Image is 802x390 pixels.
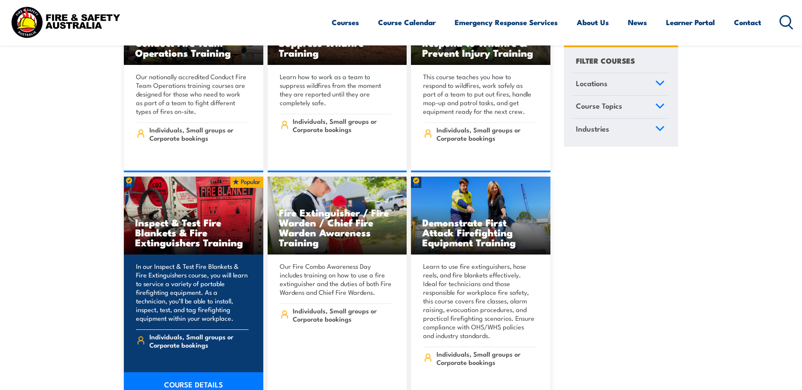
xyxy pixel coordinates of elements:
[378,11,436,34] a: Course Calendar
[411,177,550,255] a: Demonstrate First Attack Firefighting Equipment Training
[576,55,635,66] h4: FILTER COURSES
[332,11,359,34] a: Courses
[572,96,669,119] a: Course Topics
[280,72,392,107] p: Learn how to work as a team to suppress wildfires from the moment they are reported until they ar...
[437,126,536,142] span: Individuals, Small groups or Corporate bookings
[124,177,263,255] img: Inspect & Test Fire Blankets & Fire Extinguishers Training
[666,11,715,34] a: Learner Portal
[149,332,249,349] span: Individuals, Small groups or Corporate bookings
[572,73,669,96] a: Locations
[293,117,392,133] span: Individuals, Small groups or Corporate bookings
[572,119,669,141] a: Industries
[136,72,249,116] p: Our nationally accredited Conduct Fire Team Operations training courses are designed for those wh...
[280,262,392,297] p: Our Fire Combo Awareness Day includes training on how to use a fire extinguisher and the duties o...
[437,350,536,366] span: Individuals, Small groups or Corporate bookings
[411,177,550,255] img: Demonstrate First Attack Firefighting Equipment
[577,11,609,34] a: About Us
[455,11,558,34] a: Emergency Response Services
[293,306,392,323] span: Individuals, Small groups or Corporate bookings
[149,126,249,142] span: Individuals, Small groups or Corporate bookings
[268,177,407,255] a: Fire Extinguisher / Fire Warden / Chief Fire Warden Awareness Training
[576,123,609,135] span: Industries
[422,217,539,247] h3: Demonstrate First Attack Firefighting Equipment Training
[576,77,608,89] span: Locations
[422,38,539,58] h3: Respond to Wildfire & Prevent Injury Training
[279,207,396,247] h3: Fire Extinguisher / Fire Warden / Chief Fire Warden Awareness Training
[423,72,536,116] p: This course teaches you how to respond to wildfires, work safely as part of a team to put out fir...
[135,38,252,58] h3: Conduct Fire Team Operations Training
[136,262,249,322] p: In our Inspect & Test Fire Blankets & Fire Extinguishers course, you will learn to service a vari...
[423,262,536,340] p: Learn to use fire extinguishers, hose reels, and fire blankets effectively. Ideal for technicians...
[268,177,407,255] img: Fire Combo Awareness Day
[734,11,761,34] a: Contact
[628,11,647,34] a: News
[135,217,252,247] h3: Inspect & Test Fire Blankets & Fire Extinguishers Training
[279,38,396,58] h3: Suppress Wildfire Training
[576,100,622,112] span: Course Topics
